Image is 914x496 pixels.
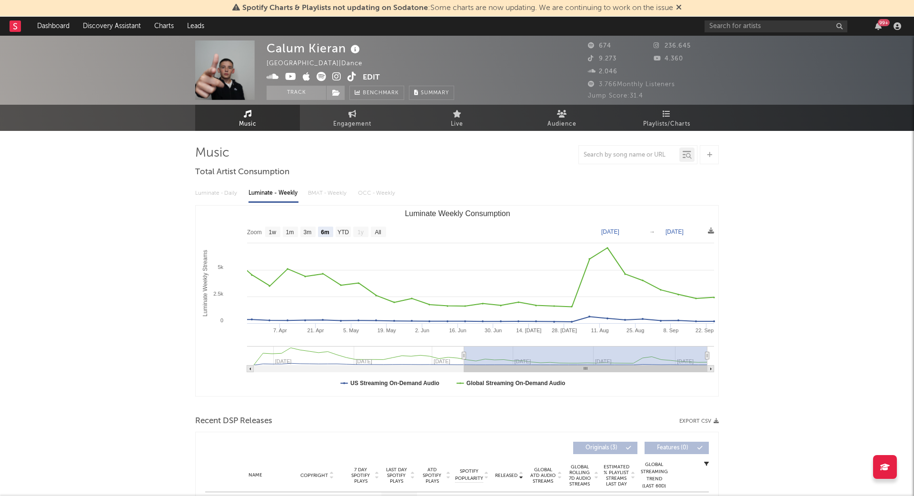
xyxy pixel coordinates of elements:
text: 1y [358,229,364,236]
text: 21. Apr [308,327,324,333]
button: Summary [409,86,454,100]
text: 5k [218,264,223,270]
span: Live [451,119,463,130]
span: 2.046 [588,69,617,75]
div: Name [224,472,287,479]
a: Engagement [300,105,405,131]
a: Discovery Assistant [76,17,148,36]
span: 674 [588,43,611,49]
span: Summary [421,90,449,96]
span: Total Artist Consumption [195,167,289,178]
span: Global ATD Audio Streams [530,467,556,484]
span: Spotify Charts & Playlists not updating on Sodatone [242,4,428,12]
span: Spotify Popularity [455,468,483,482]
span: Benchmark [363,88,399,99]
text: 25. Aug [626,327,644,333]
span: Playlists/Charts [643,119,690,130]
a: Playlists/Charts [614,105,719,131]
input: Search by song name or URL [579,151,679,159]
text: 2. Jun [415,327,429,333]
text: 3m [304,229,312,236]
button: Features(0) [645,442,709,454]
text: 30. Jun [485,327,502,333]
a: Benchmark [349,86,404,100]
text: 11. Aug [591,327,608,333]
text: [DATE] [666,228,684,235]
button: Originals(3) [573,442,637,454]
div: Luminate - Weekly [248,185,298,201]
a: Dashboard [30,17,76,36]
span: ATD Spotify Plays [419,467,445,484]
input: Search for artists [705,20,847,32]
text: YTD [338,229,349,236]
span: 3.766 Monthly Listeners [588,81,675,88]
span: 7 Day Spotify Plays [348,467,373,484]
svg: Luminate Weekly Consumption [196,206,719,396]
span: 4.360 [654,56,683,62]
button: Edit [363,72,380,84]
span: Dismiss [676,4,682,12]
text: 6m [321,229,329,236]
span: Copyright [300,473,328,478]
text: → [649,228,655,235]
span: Estimated % Playlist Streams Last Day [603,464,629,487]
span: : Some charts are now updating. We are continuing to work on the issue [242,4,673,12]
div: Global Streaming Trend (Last 60D) [640,461,668,490]
text: 14. [DATE] [516,327,541,333]
a: Charts [148,17,180,36]
span: Music [239,119,257,130]
button: Export CSV [679,418,719,424]
a: Leads [180,17,211,36]
span: Features ( 0 ) [651,445,695,451]
text: Luminate Weekly Streams [202,250,209,317]
span: Last Day Spotify Plays [384,467,409,484]
text: [DATE] [601,228,619,235]
span: 236.645 [654,43,691,49]
text: 2.5k [213,291,223,297]
text: 22. Sep [695,327,714,333]
span: Engagement [333,119,371,130]
text: 0 [220,317,223,323]
div: 99 + [878,19,890,26]
span: 9.273 [588,56,616,62]
span: Jump Score: 31.4 [588,93,643,99]
text: Global Streaming On-Demand Audio [467,380,566,387]
text: 7. Apr [273,327,287,333]
a: Music [195,105,300,131]
span: Recent DSP Releases [195,416,272,427]
text: Luminate Weekly Consumption [405,209,510,218]
text: Zoom [247,229,262,236]
text: 1m [286,229,294,236]
a: Audience [509,105,614,131]
text: 16. Jun [449,327,466,333]
a: Live [405,105,509,131]
span: Audience [547,119,576,130]
button: 99+ [875,22,882,30]
span: Originals ( 3 ) [579,445,623,451]
div: [GEOGRAPHIC_DATA] | Dance [267,58,373,69]
text: 8. Sep [663,327,678,333]
text: 19. May [378,327,397,333]
text: 5. May [343,327,359,333]
span: Released [495,473,517,478]
text: 28. [DATE] [552,327,577,333]
text: US Streaming On-Demand Audio [350,380,439,387]
button: Track [267,86,326,100]
div: Calum Kieran [267,40,362,56]
span: Global Rolling 7D Audio Streams [566,464,593,487]
text: 1w [269,229,277,236]
text: All [375,229,381,236]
